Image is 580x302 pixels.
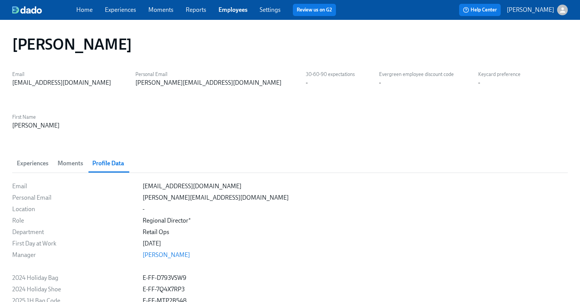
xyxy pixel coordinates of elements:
button: Help Center [459,4,501,16]
div: Location [12,205,137,213]
h1: [PERSON_NAME] [12,35,132,53]
a: Review us on G2 [297,6,332,14]
div: [PERSON_NAME][EMAIL_ADDRESS][DOMAIN_NAME] [143,194,289,202]
a: Reports [186,6,206,13]
button: [PERSON_NAME] [507,5,568,15]
span: Help Center [463,6,497,14]
div: [EMAIL_ADDRESS][DOMAIN_NAME] [143,182,241,191]
a: Employees [219,6,247,13]
label: Email [12,70,111,79]
span: Experiences [17,158,48,169]
div: - [306,79,308,87]
div: Personal Email [12,194,137,202]
div: Department [12,228,137,236]
div: Regional Director* [143,216,191,225]
div: Manager [12,251,137,259]
label: Evergreen employee discount code [379,70,454,79]
div: Email [12,182,137,191]
span: Profile Data [92,158,124,169]
a: [PERSON_NAME] [143,251,190,258]
p: [PERSON_NAME] [507,6,554,14]
div: 2024 Holiday Bag [12,274,137,282]
label: 30-60-90 expectations [306,70,355,79]
div: 2024 Holiday Shoe [12,285,137,294]
span: Moments [58,158,83,169]
div: [EMAIL_ADDRESS][DOMAIN_NAME] [12,79,111,87]
div: ​ [143,262,568,271]
div: Role [12,216,137,225]
img: dado [12,6,42,14]
a: Moments [148,6,174,13]
div: - [143,205,145,213]
div: [PERSON_NAME][EMAIL_ADDRESS][DOMAIN_NAME] [135,79,281,87]
a: Settings [260,6,281,13]
div: First Day at Work [12,239,137,248]
label: First Name [12,113,59,121]
a: Experiences [105,6,136,13]
button: Review us on G2 [293,4,336,16]
div: E-FF-D793VSW9 [143,274,186,282]
div: E-FF-7Q4X7RP3 [143,285,185,294]
div: - [478,79,480,87]
a: Home [76,6,93,13]
label: Personal Email [135,70,281,79]
div: [PERSON_NAME] [12,121,59,130]
a: dado [12,6,76,14]
div: Retail Ops [143,228,169,236]
div: [DATE] [143,239,161,248]
label: Keycard preference [478,70,521,79]
div: - [379,79,381,87]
